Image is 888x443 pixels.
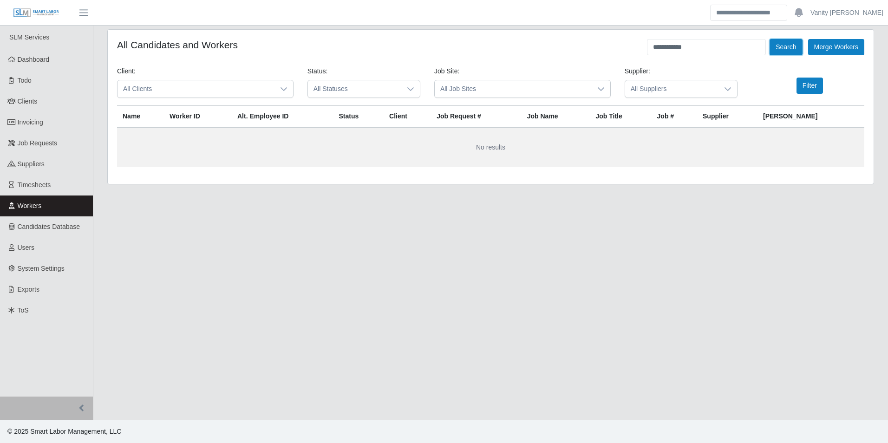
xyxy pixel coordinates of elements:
[18,160,45,168] span: Suppliers
[18,202,42,209] span: Workers
[18,306,29,314] span: ToS
[18,118,43,126] span: Invoicing
[118,80,274,98] span: All Clients
[808,39,864,55] button: Merge Workers
[18,181,51,189] span: Timesheets
[431,106,522,128] th: Job Request #
[434,66,459,76] label: Job Site:
[522,106,590,128] th: Job Name
[18,77,32,84] span: Todo
[810,8,883,18] a: Vanity [PERSON_NAME]
[384,106,431,128] th: Client
[18,244,35,251] span: Users
[625,66,650,76] label: Supplier:
[232,106,333,128] th: Alt. Employee ID
[308,80,401,98] span: All Statuses
[117,106,164,128] th: Name
[18,56,50,63] span: Dashboard
[18,223,80,230] span: Candidates Database
[590,106,651,128] th: Job Title
[164,106,232,128] th: Worker ID
[770,39,802,55] button: Search
[9,33,49,41] span: SLM Services
[333,106,384,128] th: Status
[797,78,823,94] button: Filter
[117,39,238,51] h4: All Candidates and Workers
[710,5,787,21] input: Search
[697,106,757,128] th: Supplier
[307,66,328,76] label: Status:
[18,286,39,293] span: Exports
[18,265,65,272] span: System Settings
[757,106,864,128] th: [PERSON_NAME]
[13,8,59,18] img: SLM Logo
[652,106,697,128] th: Job #
[625,80,718,98] span: All Suppliers
[18,139,58,147] span: Job Requests
[117,127,864,167] td: No results
[18,98,38,105] span: Clients
[7,428,121,435] span: © 2025 Smart Labor Management, LLC
[435,80,592,98] span: All Job Sites
[117,66,136,76] label: Client:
